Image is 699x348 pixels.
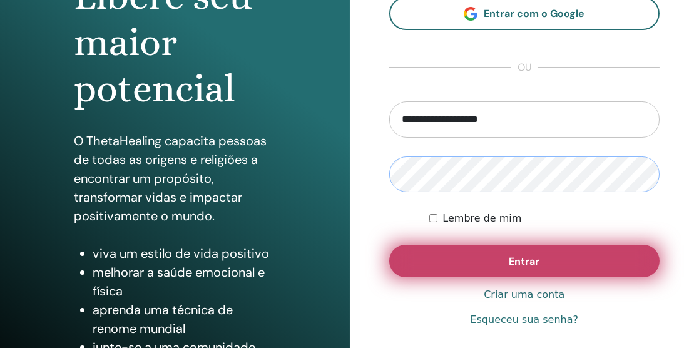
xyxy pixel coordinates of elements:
font: O ThetaHealing capacita pessoas de todas as origens e religiões a encontrar um propósito, transfo... [74,133,267,224]
font: viva um estilo de vida positivo [93,245,269,262]
a: Criar uma conta [484,287,564,302]
font: Criar uma conta [484,289,564,300]
font: aprenda uma técnica de renome mundial [93,302,233,337]
font: Entrar com o Google [484,7,584,20]
a: Esqueceu sua senha? [470,312,578,327]
button: Entrar [389,245,660,277]
font: Lembre de mim [442,212,521,224]
div: Mantenha-me autenticado indefinidamente ou até que eu faça logout manualmente [429,211,660,226]
font: melhorar a saúde emocional e física [93,264,265,299]
font: Esqueceu sua senha? [470,314,578,325]
font: ou [518,61,531,74]
font: Entrar [509,255,539,268]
